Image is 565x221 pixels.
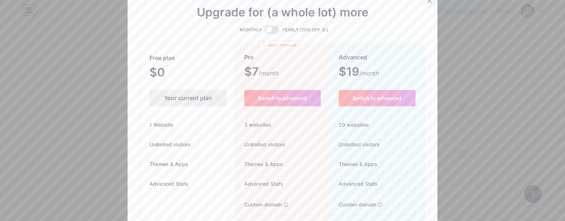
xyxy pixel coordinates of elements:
[235,180,283,188] span: Advanced Stats
[197,8,369,17] span: Upgrade for (a whole lot) more
[235,141,285,148] span: Unlimited visitors
[258,41,307,50] div: ✨ Most popular ✨
[235,160,283,168] span: Themes & Apps
[330,115,424,135] div: 20 websites
[244,90,320,106] button: Switch to advanced
[330,201,376,208] span: Custom domain
[330,180,378,188] span: Advanced Stats
[149,68,184,78] span: $0
[141,160,197,168] span: Themes & Apps
[235,115,329,135] div: 3 websites
[330,141,380,148] span: Unlimited visitors
[235,201,282,208] span: Custom domain
[244,67,278,78] span: $7
[339,51,367,64] span: Advanced
[240,26,262,33] span: MONTHLY
[259,69,278,78] span: /month
[330,160,377,168] span: Themes & Apps
[352,95,401,101] span: Switch to advanced
[141,141,199,148] span: Unlimited visitors
[149,90,226,106] div: Your current plan
[339,67,379,78] span: $19
[359,69,379,78] span: /month
[339,90,416,106] button: Switch to advanced
[244,51,254,64] span: Pro
[149,52,175,64] span: Free plan
[282,26,328,33] span: YEARLY (20% OFF 🎉)
[141,180,197,188] span: Advanced Stats
[258,95,307,101] span: Switch to advanced
[141,121,182,129] span: 1 Website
